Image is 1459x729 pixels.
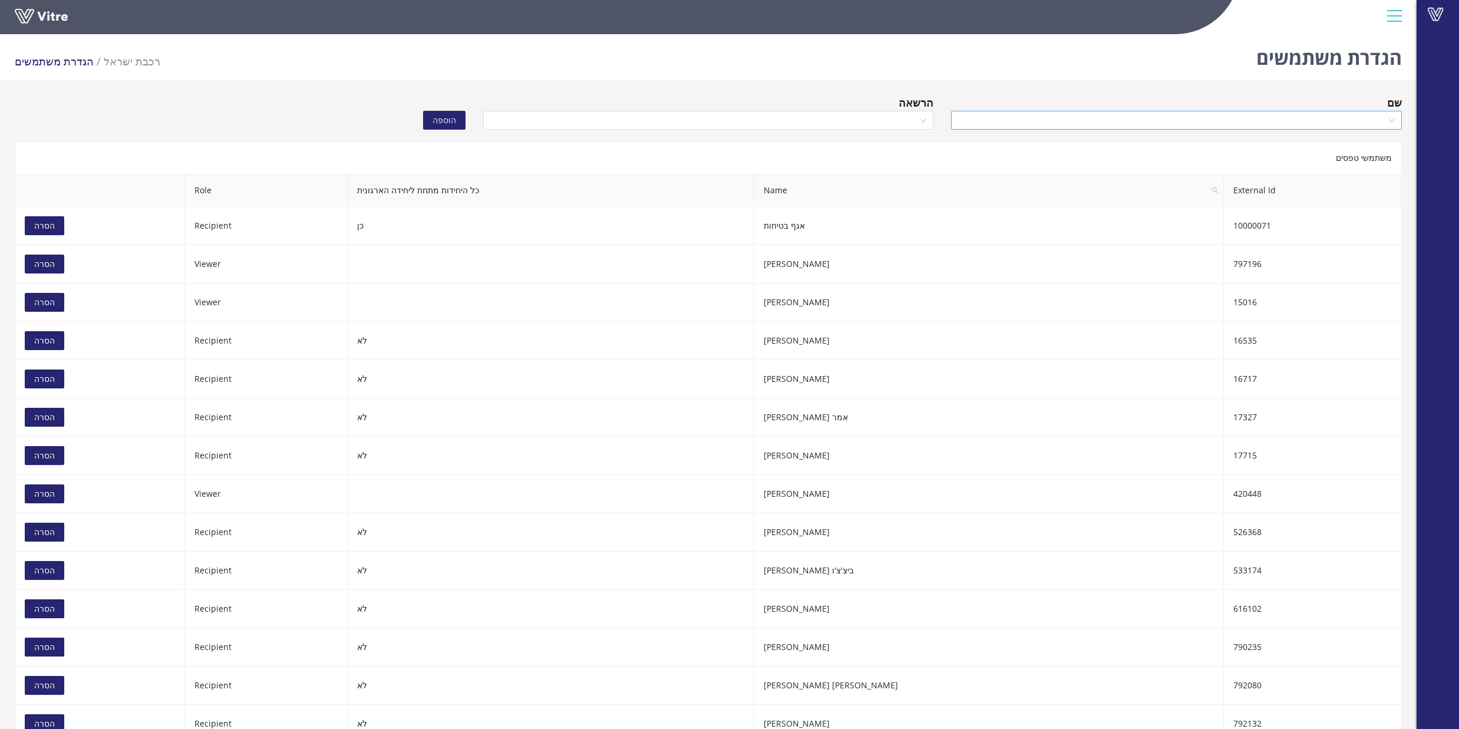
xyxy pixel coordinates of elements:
span: Recipient [194,411,232,423]
button: הסרה [25,484,64,503]
td: [PERSON_NAME] [754,245,1224,283]
button: הסרה [25,638,64,657]
span: הסרה [34,449,55,462]
span: 16717 [1233,373,1257,384]
span: הסרה [34,219,55,232]
h1: הגדרת משתמשים [1256,29,1402,80]
button: הסרה [25,331,64,350]
span: 792132 [1233,718,1262,729]
span: Recipient [194,641,232,652]
td: לא [348,590,754,628]
button: הסרה [25,523,64,542]
span: Recipient [194,565,232,576]
th: כל היחידות מתחת ליחידה הארגונית [348,174,754,207]
td: [PERSON_NAME] [PERSON_NAME] [754,667,1224,705]
td: [PERSON_NAME] [754,475,1224,513]
span: 10000071 [1233,220,1271,231]
td: [PERSON_NAME] [754,513,1224,552]
span: Recipient [194,526,232,537]
td: [PERSON_NAME] [754,283,1224,322]
span: search [1212,187,1219,194]
td: ביצ'צ'ו [PERSON_NAME] [754,552,1224,590]
span: 16535 [1233,335,1257,346]
td: לא [348,552,754,590]
button: הסרה [25,255,64,273]
span: הסרה [34,602,55,615]
td: אמר [PERSON_NAME] [754,398,1224,437]
li: הגדרת משתמשים [15,53,104,70]
td: לא [348,322,754,360]
span: Recipient [194,335,232,346]
span: 797196 [1233,258,1262,269]
span: Recipient [194,603,232,614]
td: [PERSON_NAME] [754,590,1224,628]
button: הסרה [25,446,64,465]
button: הסרה [25,216,64,235]
span: 15016 [1233,296,1257,308]
td: אגף בטיחות [754,207,1224,245]
span: הסרה [34,258,55,271]
div: שם [1387,94,1402,111]
th: Role [185,174,348,207]
td: כן [348,207,754,245]
td: [PERSON_NAME] [754,322,1224,360]
span: הסרה [34,679,55,692]
td: [PERSON_NAME] [754,360,1224,398]
button: הסרה [25,599,64,618]
button: הסרה [25,293,64,312]
button: הסרה [25,676,64,695]
button: הסרה [25,370,64,388]
span: Recipient [194,373,232,384]
span: Recipient [194,220,232,231]
span: Viewer [194,488,221,499]
td: לא [348,398,754,437]
td: [PERSON_NAME] [754,437,1224,475]
span: 17715 [1233,450,1257,461]
span: 420448 [1233,488,1262,499]
td: לא [348,437,754,475]
span: search [1207,174,1223,206]
span: Name [754,174,1223,206]
div: משתמשי טפסים [15,141,1402,174]
span: הסרה [34,411,55,424]
td: לא [348,667,754,705]
td: [PERSON_NAME] [754,628,1224,667]
span: 526368 [1233,526,1262,537]
span: Recipient [194,679,232,691]
span: 17327 [1233,411,1257,423]
td: לא [348,513,754,552]
span: 790235 [1233,641,1262,652]
span: הסרה [34,487,55,500]
span: הסרה [34,334,55,347]
span: 533174 [1233,565,1262,576]
span: הסרה [34,372,55,385]
td: לא [348,360,754,398]
span: הסרה [34,641,55,654]
div: הרשאה [899,94,933,111]
span: Viewer [194,296,221,308]
span: Recipient [194,718,232,729]
button: הסרה [25,561,64,580]
td: לא [348,628,754,667]
span: Recipient [194,450,232,461]
th: External Id [1224,174,1402,207]
button: הוספה [423,111,466,130]
span: הסרה [34,564,55,577]
span: 792080 [1233,679,1262,691]
span: הסרה [34,526,55,539]
span: Viewer [194,258,221,269]
button: הסרה [25,408,64,427]
span: 616102 [1233,603,1262,614]
span: 335 [104,54,160,68]
span: הסרה [34,296,55,309]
